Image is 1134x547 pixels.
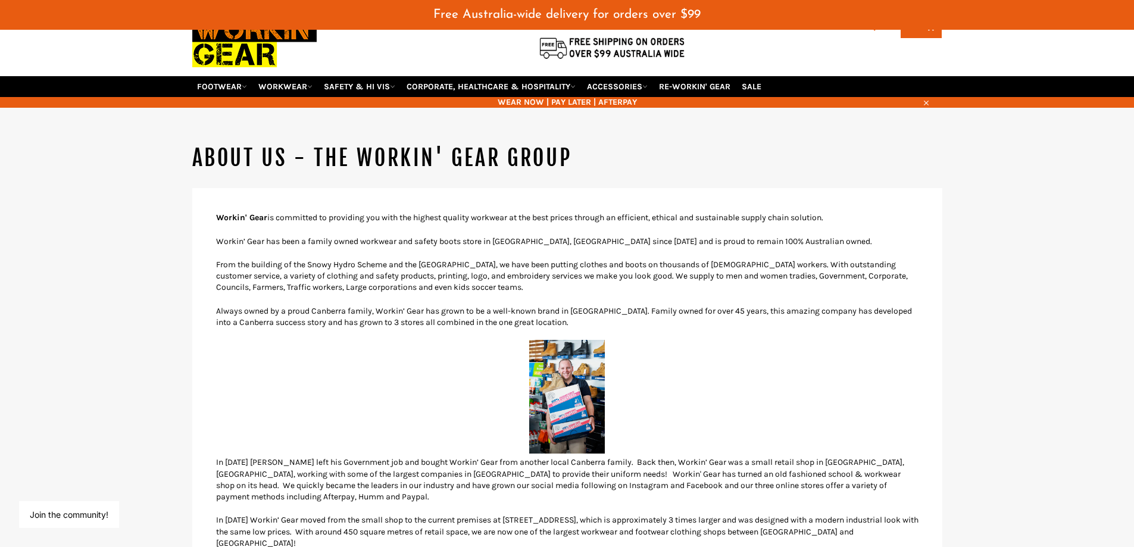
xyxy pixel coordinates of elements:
[192,143,942,173] h1: ABOUT US - The Workin' Gear Group
[216,457,919,502] p: In [DATE] [PERSON_NAME] left his Government job and bought Workin’ Gear from another local Canber...
[192,8,317,76] img: Workin Gear leaders in Workwear, Safety Boots, PPE, Uniforms. Australia's No.1 in Workwear
[216,236,919,247] p: Workin’ Gear has been a family owned workwear and safety boots store in [GEOGRAPHIC_DATA], [GEOGR...
[216,259,919,293] p: From the building of the Snowy Hydro Scheme and the [GEOGRAPHIC_DATA], we have been putting cloth...
[216,212,919,223] p: is committed to providing you with the highest quality workwear at the best prices through an eff...
[192,76,252,97] a: FOOTWEAR
[402,76,580,97] a: CORPORATE, HEALTHCARE & HOSPITALITY
[216,305,919,329] p: Always owned by a proud Canberra family, Workin’ Gear has grown to be a well-known brand in [GEOG...
[737,76,766,97] a: SALE
[254,76,317,97] a: WORKWEAR
[654,76,735,97] a: RE-WORKIN' GEAR
[192,96,942,108] span: WEAR NOW | PAY LATER | AFTERPAY
[538,35,686,60] img: Flat $9.95 shipping Australia wide
[582,76,652,97] a: ACCESSORIES
[433,8,701,21] span: Free Australia-wide delivery for orders over $99
[319,76,400,97] a: SAFETY & HI VIS
[216,212,267,223] strong: Workin' Gear
[30,510,108,520] button: Join the community!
